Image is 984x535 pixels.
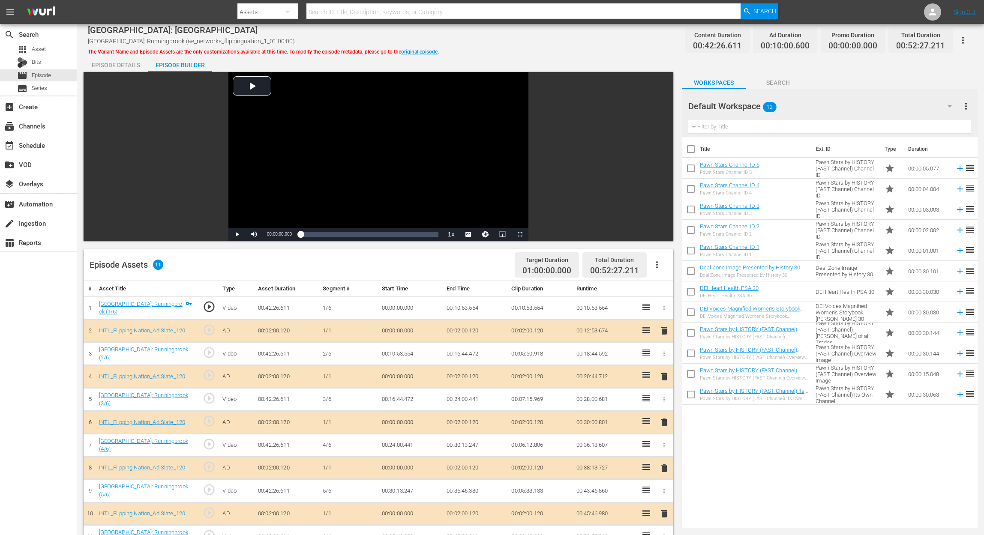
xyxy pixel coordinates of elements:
[812,261,881,281] td: Deal Zone Image Presented by History 30
[700,388,808,401] a: Pawn Stars by HISTORY (FAST Channel) Its Own Channel
[955,225,965,235] svg: Add to Episode
[885,287,895,297] span: star
[219,411,255,434] td: AD
[590,266,639,275] span: 00:52:27.211
[885,348,895,359] span: Promo
[203,460,216,473] span: play_circle_outline
[522,254,571,266] div: Target Duration
[961,101,971,111] span: more_vert
[682,78,746,88] span: Workspaces
[378,411,443,434] td: 00:00:00.000
[84,342,96,365] td: 3
[219,281,255,297] th: Type
[885,225,895,235] span: Promo
[965,266,975,276] span: reorder
[965,307,975,317] span: reorder
[954,9,976,15] a: Sign Out
[955,349,965,358] svg: Add to Episode
[319,281,378,297] th: Segment #
[21,2,62,22] img: ans4CAIJ8jUAAAAAAAAAAAAAAAAAAAAAAAAgQb4GAAAAAAAAAAAAAAAAAAAAAAAAJMjXAAAAAAAAAAAAAAAAAAAAAAAAgAT5G...
[219,365,255,388] td: AD
[219,502,255,525] td: AD
[203,415,216,427] span: play_circle_outline
[761,41,810,51] span: 00:10:00.600
[573,433,638,457] td: 00:36:13.607
[219,479,255,502] td: Video
[255,457,319,479] td: 00:02:00.120
[763,98,777,116] span: 12
[700,367,801,380] a: Pawn Stars by HISTORY (FAST Channel) Overview Image
[885,307,895,317] span: Promo
[955,328,965,338] svg: Add to Episode
[812,384,881,405] td: Pawn Stars by HISTORY (FAST Channel) Its Own Channel
[700,211,759,216] div: Pawn Stars Channel ID 3
[378,281,443,297] th: Start Time
[319,457,378,479] td: 1/1
[443,433,508,457] td: 00:30:13.247
[4,238,15,248] span: Reports
[319,342,378,365] td: 2/6
[203,506,216,519] span: play_circle_outline
[905,343,952,364] td: 00:00:30.144
[659,462,669,474] button: delete
[965,368,975,379] span: reorder
[5,7,15,17] span: menu
[203,392,216,405] span: play_circle_outline
[905,158,952,179] td: 00:00:05.077
[508,388,573,411] td: 00:07:15.969
[700,190,759,196] div: Pawn Stars Channel ID 4
[255,342,319,365] td: 00:42:26.611
[494,228,511,241] button: Picture-in-Picture
[905,199,952,220] td: 00:00:03.003
[88,25,258,35] span: [GEOGRAPHIC_DATA]: [GEOGRAPHIC_DATA]
[267,232,292,236] span: 00:00:00.000
[153,260,163,270] span: 11
[700,347,801,359] a: Pawn Stars by HISTORY (FAST Channel) Overview Image
[96,281,196,297] th: Asset Title
[955,184,965,194] svg: Add to Episode
[659,371,669,382] span: delete
[965,163,975,173] span: reorder
[319,388,378,411] td: 3/6
[17,70,27,81] span: Episode
[477,228,494,241] button: Jump To Time
[508,502,573,525] td: 00:02:00.120
[84,502,96,525] td: 10
[443,388,508,411] td: 00:24:00.441
[255,479,319,502] td: 00:42:26.611
[965,245,975,255] span: reorder
[879,137,903,161] th: Type
[965,183,975,194] span: reorder
[84,55,148,75] div: Episode Details
[885,184,895,194] span: Promo
[700,272,800,278] div: Deal Zone Image Presented by History 30
[961,96,971,117] button: more_vert
[573,479,638,502] td: 00:43:46.860
[905,281,952,302] td: 00:00:30.030
[32,58,41,66] span: Bits
[203,346,216,359] span: play_circle_outline
[319,365,378,388] td: 1/1
[148,55,212,72] button: Episode Builder
[508,457,573,479] td: 00:02:00.120
[88,49,439,55] span: The Variant Name and Episode Assets are the only customizations available at this time. To modify...
[700,285,759,291] a: DEI Heart Health PSA 30
[573,502,638,525] td: 00:45:46.980
[812,179,881,199] td: Pawn Stars by HISTORY (FAST Channel) Channel ID
[700,244,759,250] a: Pawn Stars Channel ID 1
[700,314,809,319] div: DEI Voices Magnified Women's Storybook [PERSON_NAME] 30
[203,483,216,496] span: play_circle_outline
[84,365,96,388] td: 4
[319,320,378,342] td: 1/1
[905,384,952,405] td: 00:00:30.063
[965,327,975,338] span: reorder
[84,457,96,479] td: 8
[84,388,96,411] td: 5
[511,228,528,241] button: Fullscreen
[4,140,15,151] span: Schedule
[17,57,27,68] div: Bits
[378,320,443,342] td: 00:00:00.000
[88,38,295,45] span: [GEOGRAPHIC_DATA]: Runningbrook (ae_networks_flippingnation_1_01:00:00)
[573,281,638,297] th: Runtime
[659,417,669,427] span: delete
